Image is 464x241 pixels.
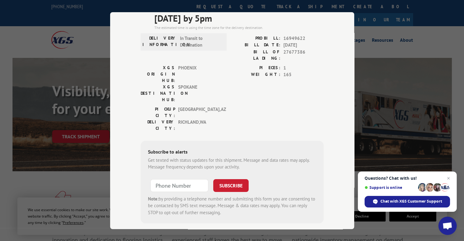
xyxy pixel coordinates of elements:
[365,185,416,190] span: Support is online
[213,179,249,192] button: SUBSCRIBE
[148,148,316,157] div: Subscribe to alerts
[232,48,280,61] label: BILL OF LADING:
[232,71,280,78] label: WEIGHT:
[283,42,324,49] span: [DATE]
[365,196,450,207] div: Chat with XGS Customer Support
[283,71,324,78] span: 165
[445,175,452,182] span: Close chat
[232,42,280,49] label: BILL DATE:
[232,35,280,42] label: PROBILL:
[141,83,175,103] label: XGS DESTINATION HUB:
[142,35,177,48] label: DELIVERY INFORMATION:
[380,199,442,204] span: Chat with XGS Customer Support
[148,196,159,201] strong: Note:
[150,179,208,192] input: Phone Number
[438,217,457,235] div: Open chat
[283,48,324,61] span: 27677386
[178,64,219,83] span: PHOENIX
[148,195,316,216] div: by providing a telephone number and submitting this form you are consenting to be contacted by SM...
[283,64,324,71] span: 1
[283,35,324,42] span: 16949622
[148,157,316,170] div: Get texted with status updates for this shipment. Message and data rates may apply. Message frequ...
[232,64,280,71] label: PIECES:
[178,83,219,103] span: SPOKANE
[365,176,450,181] span: Questions? Chat with us!
[141,119,175,131] label: DELIVERY CITY:
[141,64,175,83] label: XGS ORIGIN HUB:
[154,11,324,25] span: [DATE] by 5pm
[180,35,221,48] span: In Transit to Destination
[141,106,175,119] label: PICKUP CITY:
[178,106,219,119] span: [GEOGRAPHIC_DATA] , AZ
[178,119,219,131] span: RICHLAND , WA
[154,25,324,30] div: The estimated time is using the time zone for the delivery destination.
